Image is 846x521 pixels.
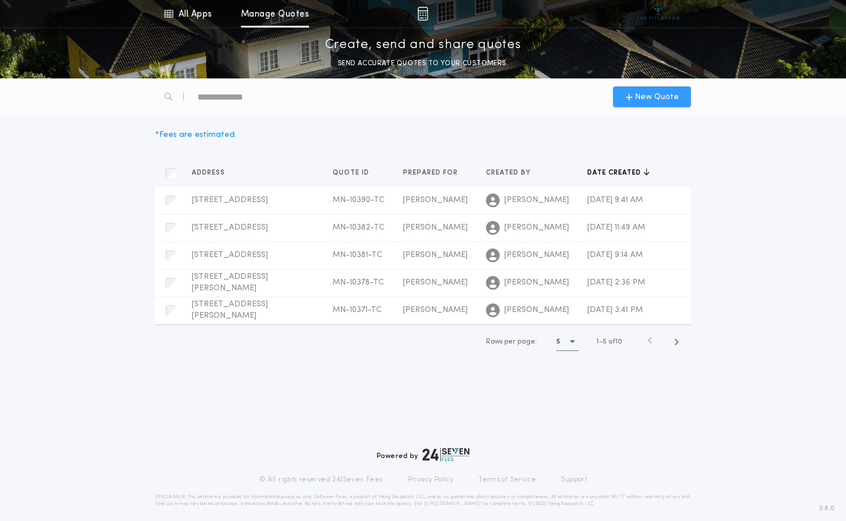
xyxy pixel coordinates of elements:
[192,251,268,259] span: [STREET_ADDRESS]
[504,250,569,261] span: [PERSON_NAME]
[403,306,468,314] span: [PERSON_NAME]
[587,306,643,314] span: [DATE] 3:41 PM
[333,167,378,179] button: Quote ID
[561,475,587,484] a: Support
[613,86,691,107] button: New Quote
[333,251,382,259] span: MN-10381-TC
[192,168,227,177] span: Address
[587,251,643,259] span: [DATE] 9:14 AM
[424,502,481,506] a: [URL][DOMAIN_NAME]
[403,251,468,259] span: [PERSON_NAME]
[155,129,236,141] div: * Fees are estimated.
[333,223,385,232] span: MN-10382-TC
[596,338,599,345] span: 1
[333,306,382,314] span: MN-10371-TC
[338,58,508,69] p: SEND ACCURATE QUOTES TO YOUR CUSTOMERS.
[192,196,268,204] span: [STREET_ADDRESS]
[192,223,268,232] span: [STREET_ADDRESS]
[325,36,521,54] p: Create, send and share quotes
[192,167,234,179] button: Address
[259,475,383,484] p: © All rights reserved. 24|Seven Fees
[635,91,679,103] span: New Quote
[504,222,569,234] span: [PERSON_NAME]
[819,503,835,514] span: 3.8.0
[486,168,533,177] span: Created by
[556,333,579,351] button: 5
[192,300,268,320] span: [STREET_ADDRESS][PERSON_NAME]
[603,338,607,345] span: 5
[403,223,468,232] span: [PERSON_NAME]
[587,223,645,232] span: [DATE] 11:49 AM
[587,168,643,177] span: Date created
[556,336,560,348] h1: 5
[479,475,536,484] a: Terms of Service
[408,475,454,484] a: Privacy Policy
[504,277,569,289] span: [PERSON_NAME]
[504,305,569,316] span: [PERSON_NAME]
[486,338,537,345] span: Rows per page:
[403,168,460,177] span: Prepared for
[403,278,468,287] span: [PERSON_NAME]
[403,196,468,204] span: [PERSON_NAME]
[333,168,371,177] span: Quote ID
[333,196,385,204] span: MN-10390-TC
[587,196,643,204] span: [DATE] 9:41 AM
[637,8,680,19] img: vs-icon
[155,494,691,507] p: DISCLAIMER: This estimate is provided for informational purposes only. 24|Seven Fees, a product o...
[587,278,645,287] span: [DATE] 2:36 PM
[333,278,384,287] span: MN-10378-TC
[608,337,622,347] span: of 10
[486,167,539,179] button: Created by
[422,448,469,461] img: logo
[377,448,469,461] div: Powered by
[417,7,428,21] img: img
[504,195,569,206] span: [PERSON_NAME]
[587,167,650,179] button: Date created
[192,273,268,293] span: [STREET_ADDRESS][PERSON_NAME]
